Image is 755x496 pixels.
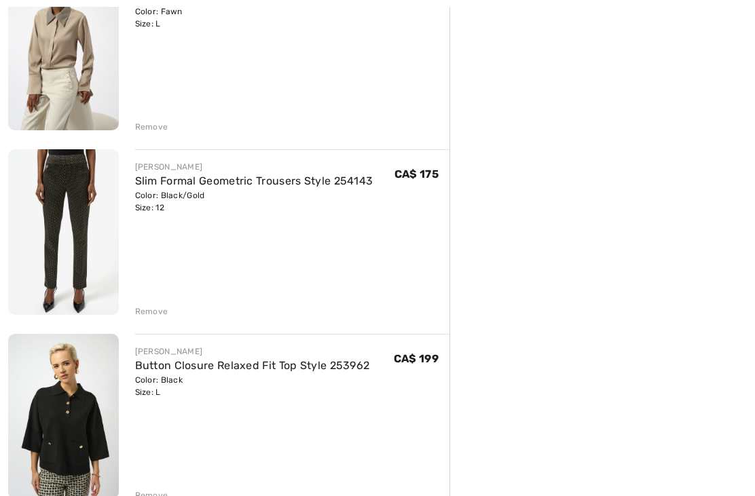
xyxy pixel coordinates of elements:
div: [PERSON_NAME] [135,161,373,173]
span: CA$ 175 [394,168,439,180]
img: Slim Formal Geometric Trousers Style 254143 [8,149,119,314]
a: Slim Formal Geometric Trousers Style 254143 [135,174,373,187]
a: Button Closure Relaxed Fit Top Style 253962 [135,359,370,372]
div: Color: Fawn Size: L [135,5,337,30]
span: CA$ 199 [394,352,439,365]
div: Remove [135,121,168,133]
div: Color: Black Size: L [135,374,370,398]
div: Color: Black/Gold Size: 12 [135,189,373,214]
div: [PERSON_NAME] [135,345,370,358]
div: Remove [135,305,168,318]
